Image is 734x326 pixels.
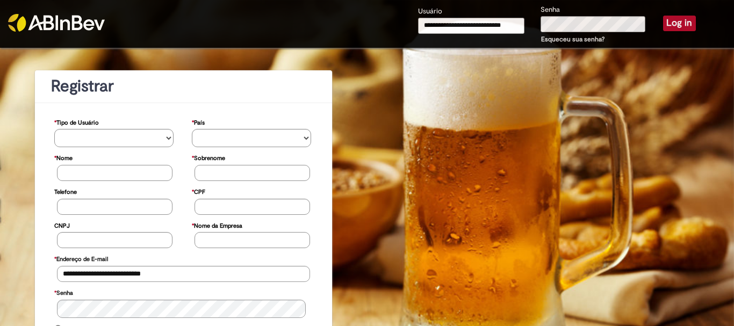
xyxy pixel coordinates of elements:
h1: Registrar [51,77,316,95]
label: Usuário [418,6,442,17]
label: Telefone [54,183,77,199]
label: Nome da Empresa [192,217,242,233]
a: Esqueceu sua senha? [541,35,605,44]
label: CNPJ [54,217,70,233]
label: Nome [54,149,73,165]
label: CPF [192,183,205,199]
label: Tipo de Usuário [54,114,99,129]
label: Endereço de E-mail [54,250,108,266]
label: Senha [541,5,560,15]
label: País [192,114,205,129]
img: ABInbev-white.png [8,14,105,32]
button: Log in [663,16,696,31]
label: Sobrenome [192,149,225,165]
label: Senha [54,284,73,300]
